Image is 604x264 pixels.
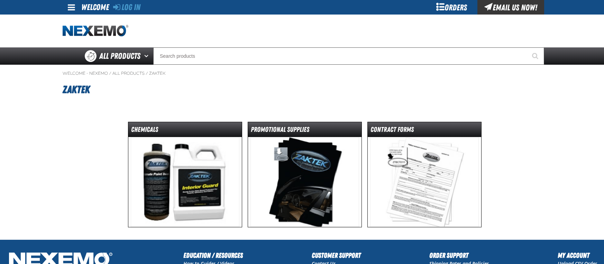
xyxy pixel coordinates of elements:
nav: Breadcrumbs [63,71,541,76]
h2: Customer Support [312,250,361,261]
span: All Products [99,50,140,62]
a: Contract Forms [367,122,482,227]
dt: Promotional Supplies [248,125,362,137]
span: / [146,71,148,76]
button: Start Searching [527,47,544,65]
button: Open All Products pages [142,47,153,65]
img: Promotional Supplies [250,137,359,227]
img: Chemicals [131,137,240,227]
a: Log In [113,2,140,12]
a: Chemicals [128,122,242,227]
a: Welcome - Nexemo [63,71,108,76]
input: Search [153,47,544,65]
img: Nexemo logo [63,25,128,37]
dt: Chemicals [128,125,242,137]
a: All Products [112,71,145,76]
a: Promotional Supplies [248,122,362,227]
h2: Order Support [429,250,489,261]
h2: My Account [558,250,597,261]
h2: Education / Resources [183,250,243,261]
span: / [109,71,111,76]
img: Contract Forms [370,137,479,227]
h1: ZAKTEK [63,80,541,99]
a: ZAKTEK [149,71,165,76]
dt: Contract Forms [368,125,481,137]
a: Home [63,25,128,37]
